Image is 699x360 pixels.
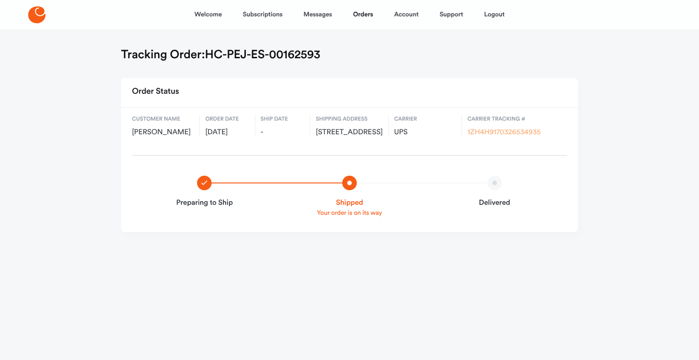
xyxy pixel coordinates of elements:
[304,4,332,25] a: Messages
[143,198,266,208] strong: Preparing to Ship
[261,128,304,137] span: -
[467,115,562,123] span: Carrier Tracking #
[484,4,505,25] a: Logout
[394,115,456,123] span: Carrier
[261,115,304,123] span: Ship date
[394,128,456,137] span: UPS
[132,115,194,123] span: Customer name
[316,115,383,123] span: Shipping address
[205,128,249,137] span: [DATE]
[467,129,541,136] a: 1ZH4H9170326534935
[440,4,463,25] a: Support
[132,128,194,137] span: [PERSON_NAME]
[288,208,411,218] p: Your order is on its way
[288,198,411,208] strong: Shipped
[132,84,179,100] h2: Order Status
[353,4,373,25] a: Orders
[205,115,249,123] span: Order date
[121,47,320,62] h1: Tracking Order: HC-PEJ-ES-00162593
[433,198,556,208] strong: Delivered
[243,4,283,25] a: Subscriptions
[394,4,419,25] a: Account
[316,128,383,137] span: [STREET_ADDRESS]
[194,4,222,25] a: Welcome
